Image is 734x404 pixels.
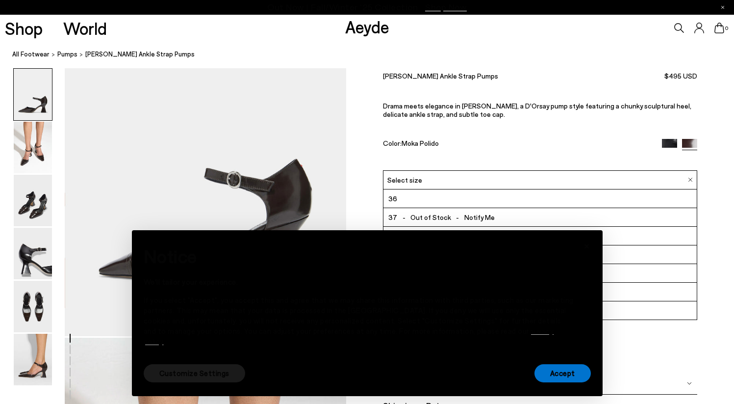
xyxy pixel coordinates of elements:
[425,3,467,12] span: Navigate to /collections/new-in
[14,281,52,332] img: Francine Ankle Strap Pumps - Image 5
[345,16,389,37] a: Aeyde
[410,213,451,221] font: Out of Stock
[57,50,77,58] font: pumps
[14,228,52,279] img: Francine Ankle Strap Pumps - Image 4
[687,381,692,386] img: svg%3E
[456,213,459,221] font: -
[383,102,691,118] font: Drama meets elegance in [PERSON_NAME], a D'Orsay pump style featuring a chunky sculptural heel, d...
[725,25,728,31] font: 0
[388,213,397,221] font: 37
[387,176,422,184] font: Select size
[464,213,495,221] font: Notify Me
[403,213,405,221] font: -
[63,18,107,38] font: World
[12,49,50,59] a: All Footwear
[550,369,575,377] font: Accept
[5,18,43,38] font: Shop
[144,364,245,382] button: Customize Settings
[575,233,599,257] button: Close this notice
[144,296,574,335] font: If you select "Accept", you accept this and agree that we may share this information with third p...
[714,23,724,33] a: 0
[159,369,229,377] font: Customize Settings
[583,238,590,252] font: ×
[164,337,166,346] font: .
[14,122,52,173] img: Francine Ankle Strap Pumps - Image 2
[144,326,554,346] a: privacy policy
[63,20,107,37] a: World
[144,245,197,267] font: Notice
[383,72,498,80] font: [PERSON_NAME] Ankle Strap Pumps
[534,364,591,382] button: Accept
[14,334,52,385] img: Francine Ankle Strap Pumps - Image 6
[402,139,439,147] font: Moka Polido
[57,49,77,59] a: pumps
[12,50,50,58] font: All Footwear
[383,139,402,147] font: Color:
[14,175,52,226] img: Francine Ankle Strap Pumps - Image 3
[14,69,52,120] img: Francine Ankle Strap Pumps - Image 1
[664,72,697,80] font: $495 USD
[12,41,734,68] nav: breadcrumb
[85,50,195,58] font: [PERSON_NAME] Ankle Strap Pumps
[267,1,418,12] font: Out Now | Fall/Winter '25 Collection
[144,277,238,286] font: We'll tailor your experience.
[388,194,397,203] font: 36
[5,20,43,37] a: Shop
[425,1,467,12] font: Shop Now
